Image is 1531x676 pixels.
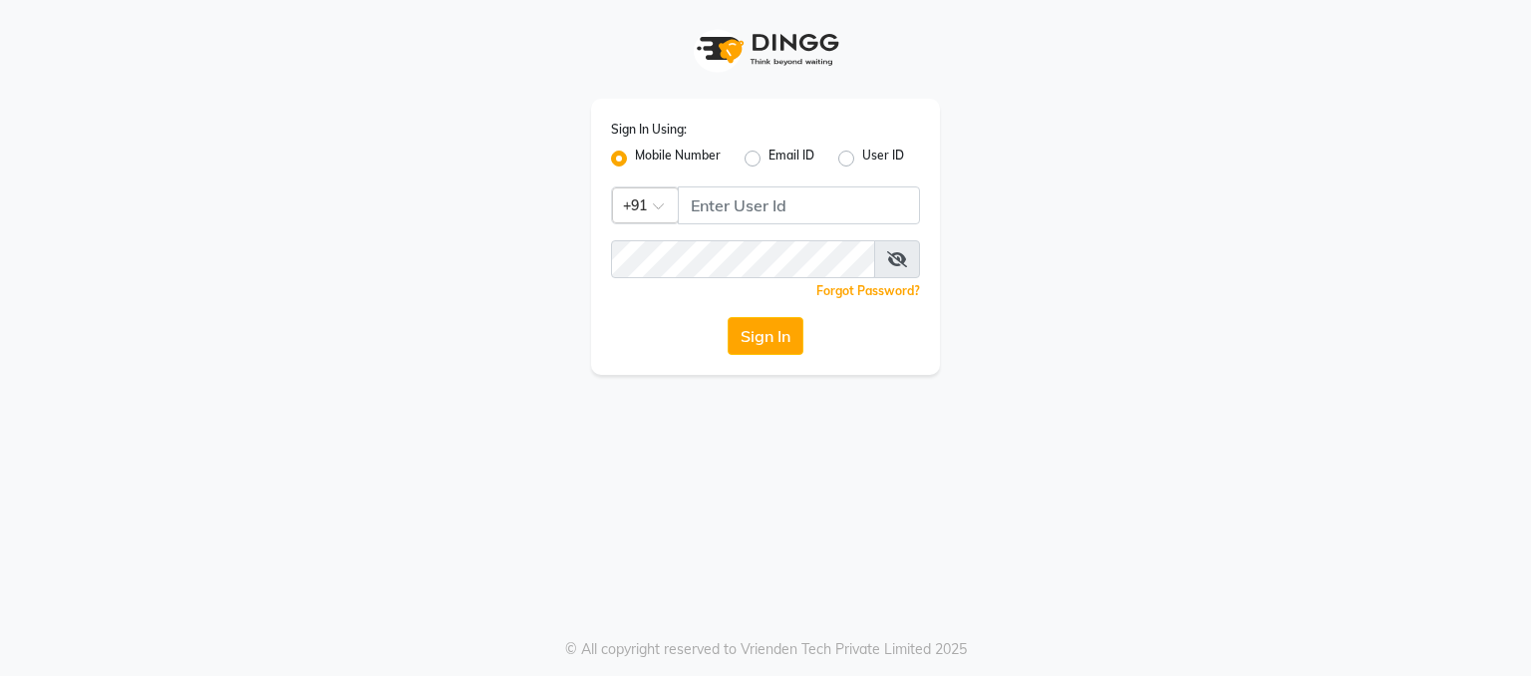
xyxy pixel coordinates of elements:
label: User ID [862,147,904,170]
input: Username [611,240,875,278]
button: Sign In [728,317,803,355]
label: Email ID [768,147,814,170]
input: Username [678,186,920,224]
label: Mobile Number [635,147,721,170]
a: Forgot Password? [816,283,920,298]
label: Sign In Using: [611,121,687,139]
img: logo1.svg [686,20,845,79]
